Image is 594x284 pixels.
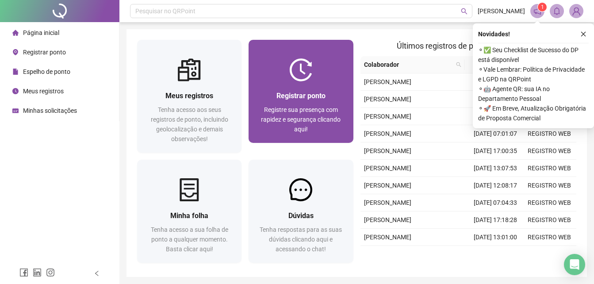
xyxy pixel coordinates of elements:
[468,211,522,229] td: [DATE] 17:18:28
[12,69,19,75] span: file
[23,68,70,75] span: Espelho de ponto
[478,65,589,84] span: ⚬ Vale Lembrar: Política de Privacidade e LGPD na QRPoint
[364,96,411,103] span: [PERSON_NAME]
[468,160,522,177] td: [DATE] 13:07:53
[522,125,576,142] td: REGISTRO WEB
[249,160,353,263] a: DúvidasTenha respostas para as suas dúvidas clicando aqui e acessando o chat!
[364,60,453,69] span: Colaborador
[151,106,228,142] span: Tenha acesso aos seus registros de ponto, incluindo geolocalização e demais observações!
[12,107,19,114] span: schedule
[397,41,540,50] span: Últimos registros de ponto sincronizados
[580,31,586,37] span: close
[468,125,522,142] td: [DATE] 07:01:07
[468,177,522,194] td: [DATE] 12:08:17
[478,6,525,16] span: [PERSON_NAME]
[533,7,541,15] span: notification
[456,62,461,67] span: search
[46,268,55,277] span: instagram
[137,40,241,153] a: Meus registrosTenha acesso aos seus registros de ponto, incluindo geolocalização e demais observa...
[288,211,314,220] span: Dúvidas
[364,78,411,85] span: [PERSON_NAME]
[468,60,506,69] span: Data/Hora
[461,8,468,15] span: search
[522,194,576,211] td: REGISTRO WEB
[522,142,576,160] td: REGISTRO WEB
[364,113,411,120] span: [PERSON_NAME]
[12,88,19,94] span: clock-circle
[94,270,100,276] span: left
[564,254,585,275] div: Open Intercom Messenger
[364,182,411,189] span: [PERSON_NAME]
[364,216,411,223] span: [PERSON_NAME]
[276,92,326,100] span: Registrar ponto
[170,211,208,220] span: Minha folha
[23,29,59,36] span: Página inicial
[23,107,77,114] span: Minhas solicitações
[364,234,411,241] span: [PERSON_NAME]
[137,160,241,263] a: Minha folhaTenha acesso a sua folha de ponto a qualquer momento. Basta clicar aqui!
[478,45,589,65] span: ⚬ ✅ Seu Checklist de Sucesso do DP está disponível
[12,30,19,36] span: home
[468,91,522,108] td: [DATE] 13:05:30
[468,108,522,125] td: [DATE] 12:06:50
[249,40,353,143] a: Registrar pontoRegistre sua presença com rapidez e segurança clicando aqui!
[478,104,589,123] span: ⚬ 🚀 Em Breve, Atualização Obrigatória de Proposta Comercial
[570,4,583,18] img: 89615
[522,160,576,177] td: REGISTRO WEB
[465,56,517,73] th: Data/Hora
[23,88,64,95] span: Meus registros
[468,73,522,91] td: [DATE] 16:00:55
[553,7,561,15] span: bell
[260,226,342,253] span: Tenha respostas para as suas dúvidas clicando aqui e acessando o chat!
[12,49,19,55] span: environment
[33,268,42,277] span: linkedin
[468,142,522,160] td: [DATE] 17:00:35
[364,147,411,154] span: [PERSON_NAME]
[522,211,576,229] td: REGISTRO WEB
[478,29,510,39] span: Novidades !
[468,229,522,246] td: [DATE] 13:01:00
[522,229,576,246] td: REGISTRO WEB
[522,246,576,263] td: REGISTRO WEB
[522,177,576,194] td: REGISTRO WEB
[478,84,589,104] span: ⚬ 🤖 Agente QR: sua IA no Departamento Pessoal
[538,3,547,12] sup: 1
[454,58,463,71] span: search
[23,49,66,56] span: Registrar ponto
[364,165,411,172] span: [PERSON_NAME]
[541,4,544,10] span: 1
[151,226,228,253] span: Tenha acesso a sua folha de ponto a qualquer momento. Basta clicar aqui!
[19,268,28,277] span: facebook
[468,246,522,263] td: [DATE] 12:00:38
[468,194,522,211] td: [DATE] 07:04:33
[165,92,213,100] span: Meus registros
[364,130,411,137] span: [PERSON_NAME]
[261,106,341,133] span: Registre sua presença com rapidez e segurança clicando aqui!
[364,199,411,206] span: [PERSON_NAME]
